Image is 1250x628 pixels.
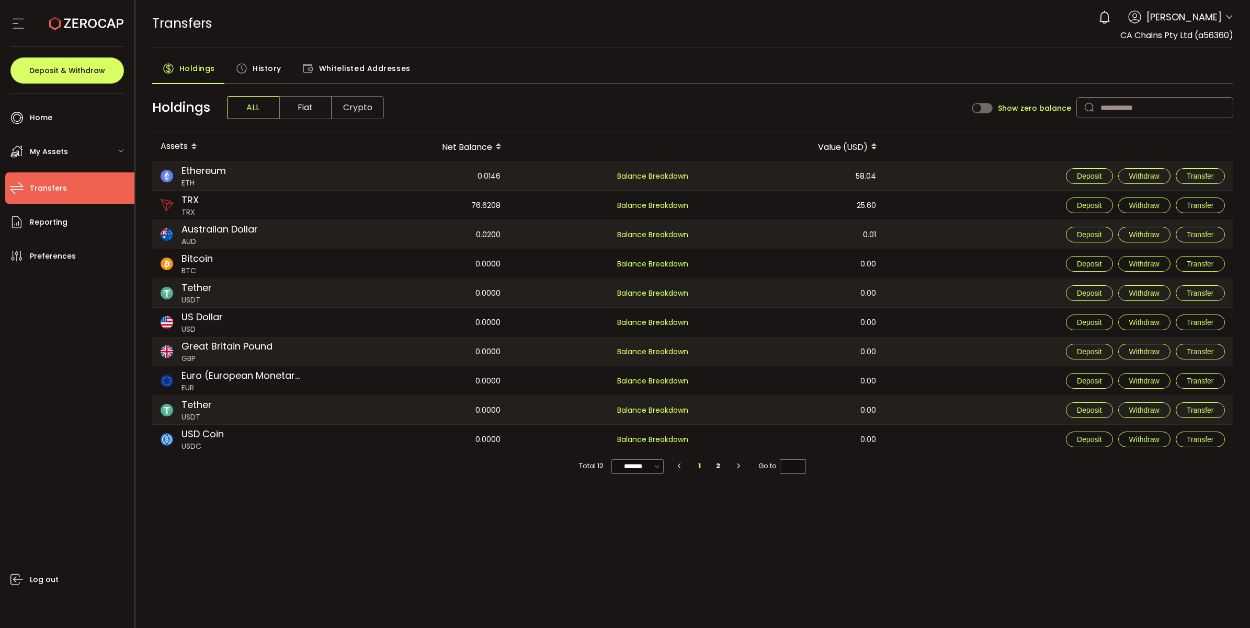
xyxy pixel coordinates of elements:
[617,200,688,211] span: Balance Breakdown
[181,265,213,276] span: BTC
[1077,201,1101,210] span: Deposit
[617,171,688,181] span: Balance Breakdown
[617,258,688,270] span: Balance Breakdown
[181,324,223,335] span: USD
[161,170,173,182] img: eth_portfolio.svg
[617,346,688,358] span: Balance Breakdown
[322,279,509,307] div: 0.0000
[181,398,212,412] span: Tether
[322,220,509,249] div: 0.0200
[30,144,68,159] span: My Assets
[1066,256,1112,272] button: Deposit
[1066,432,1112,447] button: Deposit
[998,104,1071,112] span: Show zero balance
[181,178,226,189] span: ETH
[617,434,688,446] span: Balance Breakdown
[152,98,210,118] span: Holdings
[1176,197,1225,213] button: Transfer
[1077,260,1101,268] span: Deposit
[1077,377,1101,385] span: Deposit
[181,222,258,236] span: Australian Dollar
[181,236,258,247] span: AUD
[322,366,509,396] div: 0.0000
[698,138,885,156] div: Value (USD)
[1176,315,1225,330] button: Transfer
[161,316,173,329] img: usd_portfolio.svg
[1176,285,1225,301] button: Transfer
[161,258,173,270] img: btc_portfolio.svg
[698,308,884,337] div: 0.00
[1176,432,1225,447] button: Transfer
[181,412,212,423] span: USDT
[1129,201,1160,210] span: Withdraw
[253,58,281,79] span: History
[181,251,213,265] span: Bitcoin
[152,138,322,156] div: Assets
[698,396,884,424] div: 0.00
[181,382,304,393] span: EUR
[1187,435,1214,444] span: Transfer
[1066,373,1112,389] button: Deposit
[322,425,509,454] div: 0.0000
[1198,578,1250,628] iframe: Chat Widget
[1129,406,1160,414] span: Withdraw
[1176,168,1225,184] button: Transfer
[1077,172,1101,180] span: Deposit
[1118,285,1171,301] button: Withdraw
[1187,260,1214,268] span: Transfer
[1129,435,1160,444] span: Withdraw
[279,96,332,119] span: Fiat
[617,375,688,387] span: Balance Breakdown
[181,310,223,324] span: US Dollar
[709,459,728,473] li: 2
[1129,172,1160,180] span: Withdraw
[698,162,884,190] div: 58.04
[161,433,173,446] img: usdc_portfolio.svg
[322,249,509,278] div: 0.0000
[698,220,884,249] div: 0.01
[1077,406,1101,414] span: Deposit
[1129,347,1160,356] span: Withdraw
[227,96,279,119] span: ALL
[1187,406,1214,414] span: Transfer
[181,164,226,178] span: Ethereum
[1118,197,1171,213] button: Withdraw
[1129,260,1160,268] span: Withdraw
[181,295,212,306] span: USDT
[181,281,212,295] span: Tether
[161,228,173,241] img: aud_portfolio.svg
[181,207,199,218] span: TRX
[1176,402,1225,418] button: Transfer
[29,67,105,74] span: Deposit & Withdraw
[1176,256,1225,272] button: Transfer
[698,249,884,278] div: 0.00
[1077,230,1101,239] span: Deposit
[1118,168,1171,184] button: Withdraw
[1066,227,1112,242] button: Deposit
[322,338,509,366] div: 0.0000
[1187,318,1214,327] span: Transfer
[1066,315,1112,330] button: Deposit
[1077,289,1101,297] span: Deposit
[1187,377,1214,385] span: Transfer
[1187,172,1214,180] span: Transfer
[30,249,76,264] span: Preferences
[1118,227,1171,242] button: Withdraw
[161,345,173,358] img: gbp_portfolio.svg
[152,14,212,32] span: Transfers
[698,338,884,366] div: 0.00
[1077,435,1101,444] span: Deposit
[1066,285,1112,301] button: Deposit
[1129,230,1160,239] span: Withdraw
[617,287,688,299] span: Balance Breakdown
[319,58,411,79] span: Whitelisted Addresses
[698,425,884,454] div: 0.00
[1118,344,1171,359] button: Withdraw
[30,181,67,196] span: Transfers
[161,287,173,299] img: usdt_portfolio.svg
[617,317,688,329] span: Balance Breakdown
[1118,315,1171,330] button: Withdraw
[322,396,509,424] div: 0.0000
[698,191,884,220] div: 25.60
[181,339,272,353] span: Great Britain Pound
